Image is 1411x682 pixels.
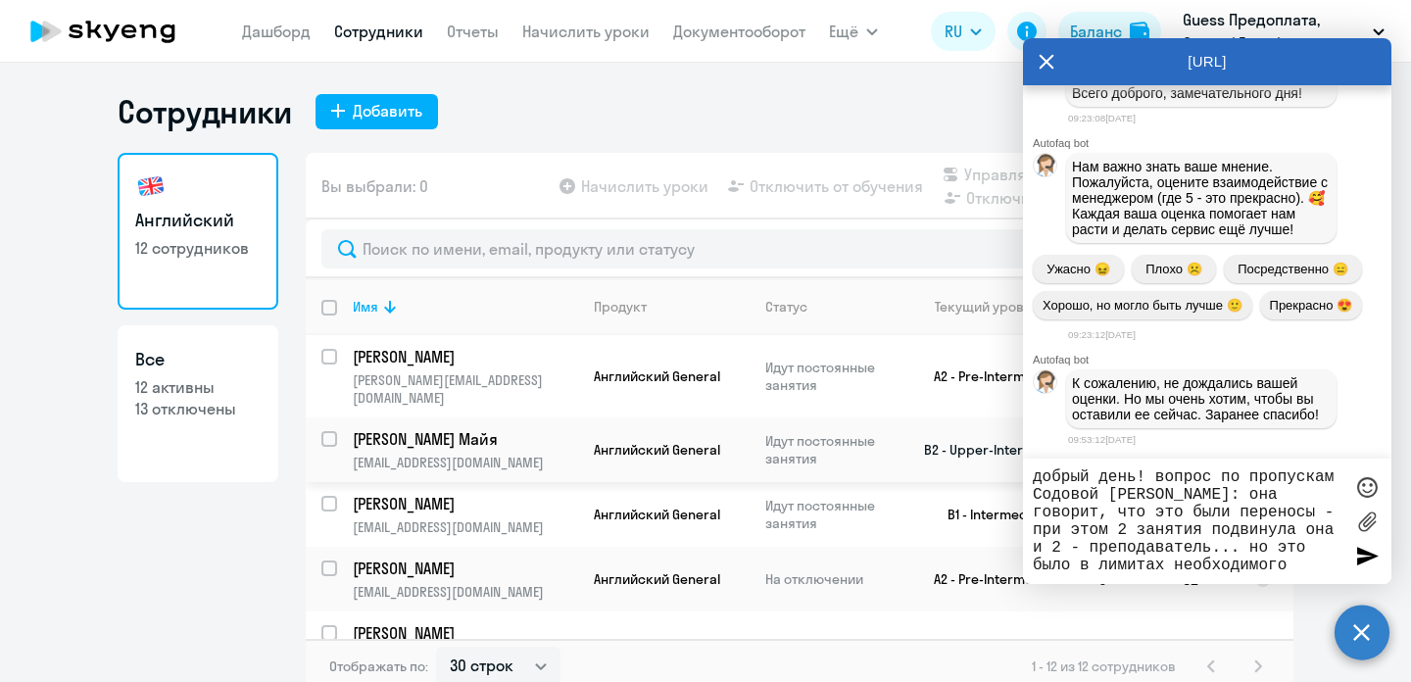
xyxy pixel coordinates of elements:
[765,570,900,588] p: На отключении
[353,558,574,579] p: [PERSON_NAME]
[945,20,962,43] span: RU
[594,441,720,459] span: Английский General
[353,454,577,471] p: [EMAIL_ADDRESS][DOMAIN_NAME]
[1034,370,1058,399] img: bot avatar
[765,497,900,532] p: Идут постоянные занятия
[135,376,261,398] p: 12 активны
[1068,329,1136,340] time: 09:23:12[DATE]
[594,367,720,385] span: Английский General
[135,398,261,419] p: 13 отключены
[135,208,261,233] h3: Английский
[1183,8,1365,55] p: Guess Предоплата, Guess / Гэсс / [PERSON_NAME]
[353,518,577,536] p: [EMAIL_ADDRESS][DOMAIN_NAME]
[1033,354,1391,365] div: Autofaq bot
[353,558,577,579] a: [PERSON_NAME]
[594,506,720,523] span: Английский General
[900,547,1083,611] td: A2 - Pre-Intermediate
[673,22,805,41] a: Документооборот
[353,298,378,316] div: Имя
[353,428,574,450] p: [PERSON_NAME] Майя
[765,432,900,467] p: Идут постоянные занятия
[1145,262,1201,276] span: Плохо ☹️
[1046,262,1109,276] span: Ужасно 😖
[1132,255,1216,283] button: Плохо ☹️
[900,417,1083,482] td: B2 - Upper-Intermediate
[353,99,422,122] div: Добавить
[135,170,167,202] img: english
[353,428,577,450] a: [PERSON_NAME] Майя
[1270,298,1352,313] span: Прекрасно 😍
[1173,8,1394,55] button: Guess Предоплата, Guess / Гэсс / [PERSON_NAME]
[1033,468,1342,574] textarea: добрый день! вопрос по пропускам Содовой [PERSON_NAME]: она говорит, что это были переносы - при ...
[765,635,900,670] p: Идут постоянные занятия
[353,298,577,316] div: Имя
[321,174,428,198] span: Вы выбрали: 0
[242,22,311,41] a: Дашборд
[353,493,577,514] a: [PERSON_NAME]
[1068,113,1136,123] time: 09:23:08[DATE]
[118,325,278,482] a: Все12 активны13 отключены
[916,298,1082,316] div: Текущий уровень
[1043,298,1242,313] span: Хорошо, но могло быть лучше 🙂
[353,371,577,407] p: [PERSON_NAME][EMAIL_ADDRESS][DOMAIN_NAME]
[900,482,1083,547] td: B1 - Intermediate
[935,298,1046,316] div: Текущий уровень
[1238,262,1347,276] span: Посредственно 😑
[594,298,647,316] div: Продукт
[829,12,878,51] button: Ещё
[765,298,807,316] div: Статус
[522,22,650,41] a: Начислить уроки
[1033,291,1252,319] button: Хорошо, но могло быть лучше 🙂
[316,94,438,129] button: Добавить
[1352,507,1382,536] label: Лимит 10 файлов
[765,359,900,394] p: Идут постоянные занятия
[353,622,577,644] a: [PERSON_NAME]
[353,622,574,644] p: [PERSON_NAME]
[1072,159,1332,237] span: Нам важно знать ваше мнение. Пожалуйста, оцените взаимодействие с менеджером (где 5 - это прекрас...
[334,22,423,41] a: Сотрудники
[1224,255,1362,283] button: Посредственно 😑
[135,347,261,372] h3: Все
[353,346,577,367] a: [PERSON_NAME]
[1072,375,1319,422] span: К сожалению, не дождались вашей оценки. Но мы очень хотим, чтобы вы оставили ее сейчас. Заранее с...
[1033,255,1124,283] button: Ужасно 😖
[1033,137,1391,149] div: Autofaq bot
[135,237,261,259] p: 12 сотрудников
[353,493,574,514] p: [PERSON_NAME]
[1032,658,1176,675] span: 1 - 12 из 12 сотрудников
[1058,12,1161,51] button: Балансbalance
[931,12,996,51] button: RU
[353,583,577,601] p: [EMAIL_ADDRESS][DOMAIN_NAME]
[1070,20,1122,43] div: Баланс
[829,20,858,43] span: Ещё
[765,298,900,316] div: Статус
[1260,291,1362,319] button: Прекрасно 😍
[329,658,428,675] span: Отображать по:
[1068,434,1136,445] time: 09:53:12[DATE]
[118,92,292,131] h1: Сотрудники
[594,298,749,316] div: Продукт
[321,229,1278,268] input: Поиск по имени, email, продукту или статусу
[594,570,720,588] span: Английский General
[900,335,1083,417] td: A2 - Pre-Intermediate
[1034,154,1058,182] img: bot avatar
[353,346,574,367] p: [PERSON_NAME]
[447,22,499,41] a: Отчеты
[1130,22,1149,41] img: balance
[118,153,278,310] a: Английский12 сотрудников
